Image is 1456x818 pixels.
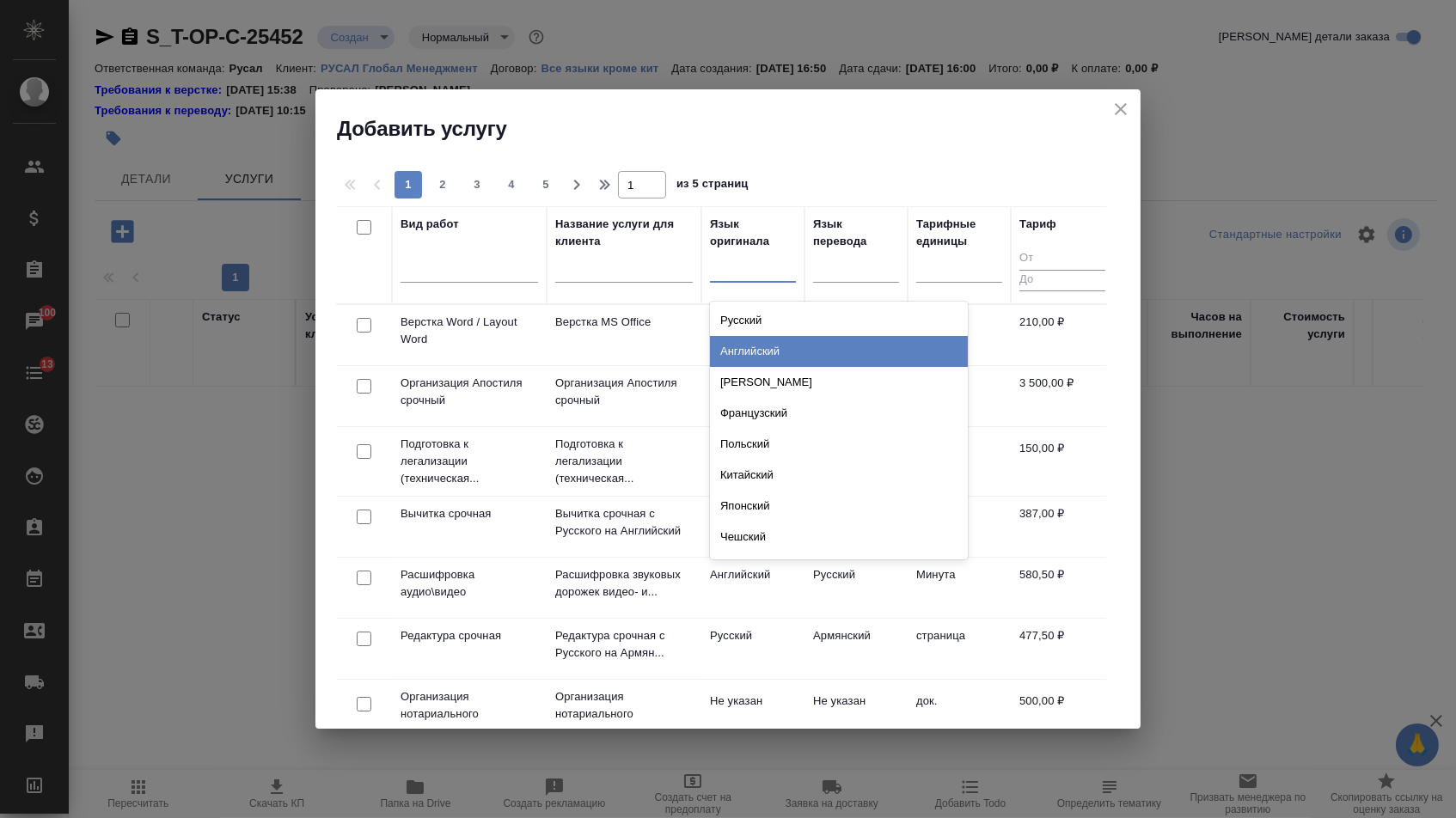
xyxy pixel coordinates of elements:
[429,171,456,198] button: 2
[710,305,968,336] div: Русский
[1011,684,1114,744] td: 500,00 ₽
[710,429,968,460] div: Польский
[701,497,804,557] td: Русский
[908,619,1011,679] td: страница
[1011,366,1114,426] td: 3 500,00 ₽
[555,627,693,662] p: Редактура срочная с Русского на Армян...
[710,336,968,367] div: Английский
[1108,96,1134,122] button: close
[908,558,1011,618] td: Минута
[555,436,693,487] p: Подготовка к легализации (техническая...
[463,176,491,193] span: 3
[1019,216,1056,233] div: Тариф
[813,216,899,250] div: Язык перевода
[804,684,908,744] td: Не указан
[401,566,538,601] p: Расшифровка аудио\видео
[401,436,538,487] p: Подготовка к легализации (техническая...
[337,115,1141,143] h2: Добавить услугу
[1011,305,1114,365] td: 210,00 ₽
[555,314,693,331] p: Верстка MS Office
[916,216,1002,250] div: Тарифные единицы
[710,522,968,552] div: Чешский
[401,688,538,740] p: Организация нотариального удостоверен...
[555,216,693,250] div: Название услуги для клиента
[1019,248,1105,270] input: От
[804,619,908,679] td: Армянский
[804,558,908,618] td: Русский
[463,171,491,198] button: 3
[710,460,968,491] div: Китайский
[710,398,968,429] div: Французский
[1011,619,1114,679] td: 477,50 ₽
[710,367,968,398] div: [PERSON_NAME]
[1011,497,1114,557] td: 387,00 ₽
[498,176,525,193] span: 4
[676,174,749,198] span: из 5 страниц
[701,558,804,618] td: Английский
[401,375,538,409] p: Организация Апостиля срочный
[701,619,804,679] td: Русский
[532,171,560,198] button: 5
[401,505,538,522] p: Вычитка срочная
[710,491,968,522] div: Японский
[498,171,525,198] button: 4
[532,176,560,193] span: 5
[1011,431,1114,491] td: 150,00 ₽
[555,566,693,601] p: Расшифровка звуковых дорожек видео- и...
[710,552,968,583] div: Сербский
[555,688,693,740] p: Организация нотариального удостоверен...
[710,216,796,250] div: Язык оригинала
[1011,558,1114,618] td: 580,50 ₽
[401,216,459,233] div: Вид работ
[401,314,538,348] p: Верстка Word / Layout Word
[555,505,693,540] p: Вычитка срочная с Русского на Английский
[701,684,804,744] td: Не указан
[908,684,1011,744] td: док.
[701,305,804,365] td: Не указан
[555,375,693,409] p: Организация Апостиля срочный
[701,431,804,491] td: Не указан
[701,366,804,426] td: Не указан
[401,627,538,644] p: Редактура срочная
[429,176,456,193] span: 2
[1019,270,1105,291] input: До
